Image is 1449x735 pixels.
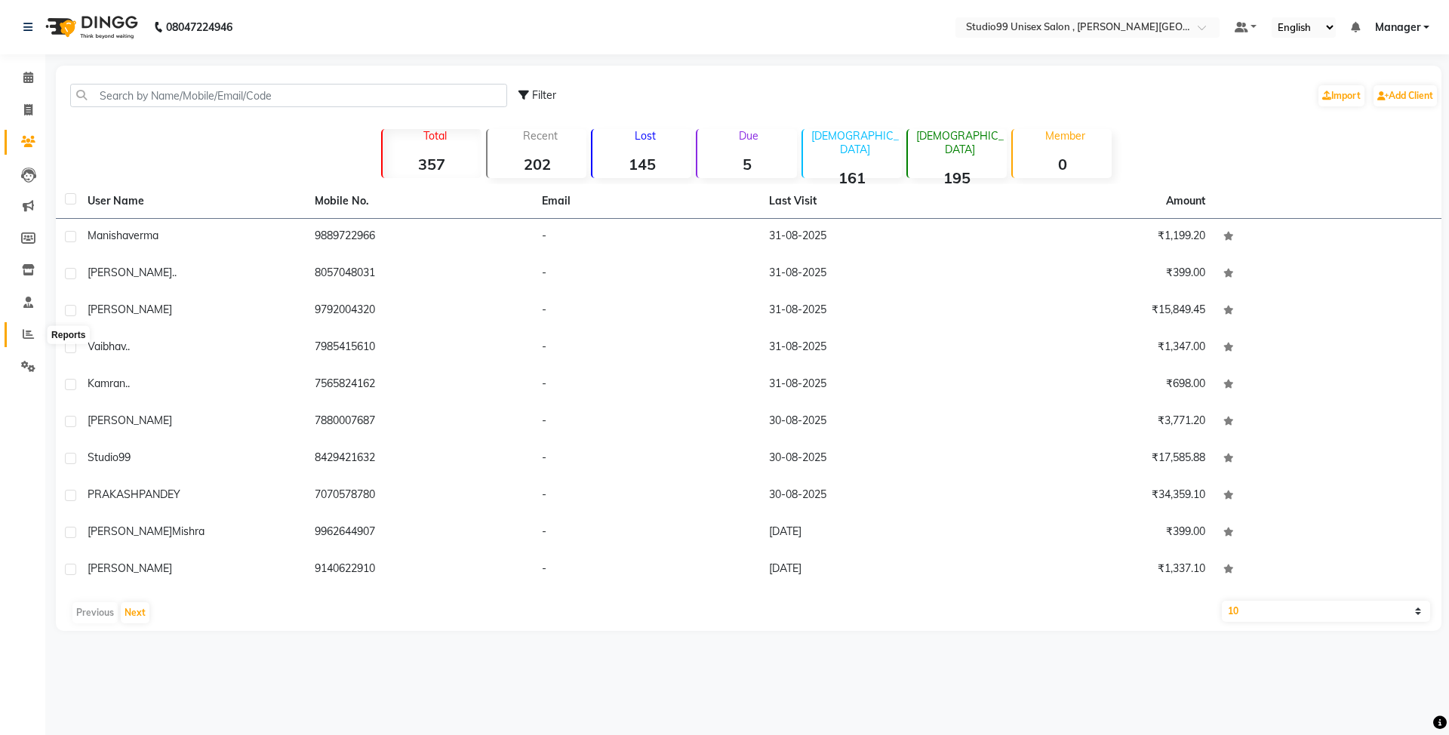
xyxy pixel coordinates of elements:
span: verma [128,229,158,242]
span: [PERSON_NAME] [88,266,172,279]
td: ₹1,199.20 [987,219,1214,256]
td: ₹399.00 [987,515,1214,552]
span: PRAKASH [88,487,139,501]
td: 30-08-2025 [760,404,987,441]
span: .. [172,266,177,279]
td: ₹15,849.45 [987,293,1214,330]
a: Import [1318,85,1364,106]
span: manisha [88,229,128,242]
td: - [533,330,760,367]
td: 7565824162 [306,367,533,404]
span: .. [125,340,130,353]
b: 08047224946 [166,6,232,48]
td: 8429421632 [306,441,533,478]
td: - [533,293,760,330]
p: Lost [598,129,691,143]
td: 31-08-2025 [760,367,987,404]
td: 31-08-2025 [760,256,987,293]
span: mishra [172,524,205,538]
td: - [533,552,760,589]
td: - [533,404,760,441]
button: Next [121,602,149,623]
td: - [533,219,760,256]
span: PANDEY [139,487,180,501]
div: Reports [48,326,89,344]
td: 30-08-2025 [760,441,987,478]
td: 31-08-2025 [760,293,987,330]
span: Filter [532,88,556,102]
p: [DEMOGRAPHIC_DATA] [914,129,1007,156]
td: ₹698.00 [987,367,1214,404]
td: 8057048031 [306,256,533,293]
span: Manager [1375,20,1420,35]
p: Recent [494,129,586,143]
strong: 202 [488,155,586,174]
span: kamran [88,377,125,390]
td: - [533,441,760,478]
td: ₹3,771.20 [987,404,1214,441]
span: vaibhav [88,340,125,353]
span: [PERSON_NAME] [88,561,172,575]
strong: 5 [697,155,796,174]
p: Due [700,129,796,143]
td: 7070578780 [306,478,533,515]
td: ₹399.00 [987,256,1214,293]
span: [PERSON_NAME] [88,524,172,538]
td: 7880007687 [306,404,533,441]
td: - [533,515,760,552]
input: Search by Name/Mobile/Email/Code [70,84,507,107]
td: 7985415610 [306,330,533,367]
strong: 357 [383,155,481,174]
span: [PERSON_NAME] [88,414,172,427]
th: Mobile No. [306,184,533,219]
td: - [533,256,760,293]
p: Member [1019,129,1112,143]
span: .. [125,377,130,390]
th: Amount [1157,184,1214,218]
a: Add Client [1374,85,1437,106]
strong: 161 [803,168,902,187]
th: User Name [78,184,306,219]
td: ₹34,359.10 [987,478,1214,515]
td: - [533,367,760,404]
th: Last Visit [760,184,987,219]
span: studio99 [88,451,131,464]
span: [PERSON_NAME] [88,303,172,316]
td: - [533,478,760,515]
td: ₹17,585.88 [987,441,1214,478]
strong: 195 [908,168,1007,187]
td: [DATE] [760,515,987,552]
p: Total [389,129,481,143]
td: ₹1,347.00 [987,330,1214,367]
td: [DATE] [760,552,987,589]
td: 9889722966 [306,219,533,256]
td: 9792004320 [306,293,533,330]
td: 9962644907 [306,515,533,552]
td: 31-08-2025 [760,330,987,367]
td: ₹1,337.10 [987,552,1214,589]
td: 31-08-2025 [760,219,987,256]
th: Email [533,184,760,219]
img: logo [38,6,142,48]
strong: 0 [1013,155,1112,174]
td: 9140622910 [306,552,533,589]
td: 30-08-2025 [760,478,987,515]
p: [DEMOGRAPHIC_DATA] [809,129,902,156]
strong: 145 [592,155,691,174]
